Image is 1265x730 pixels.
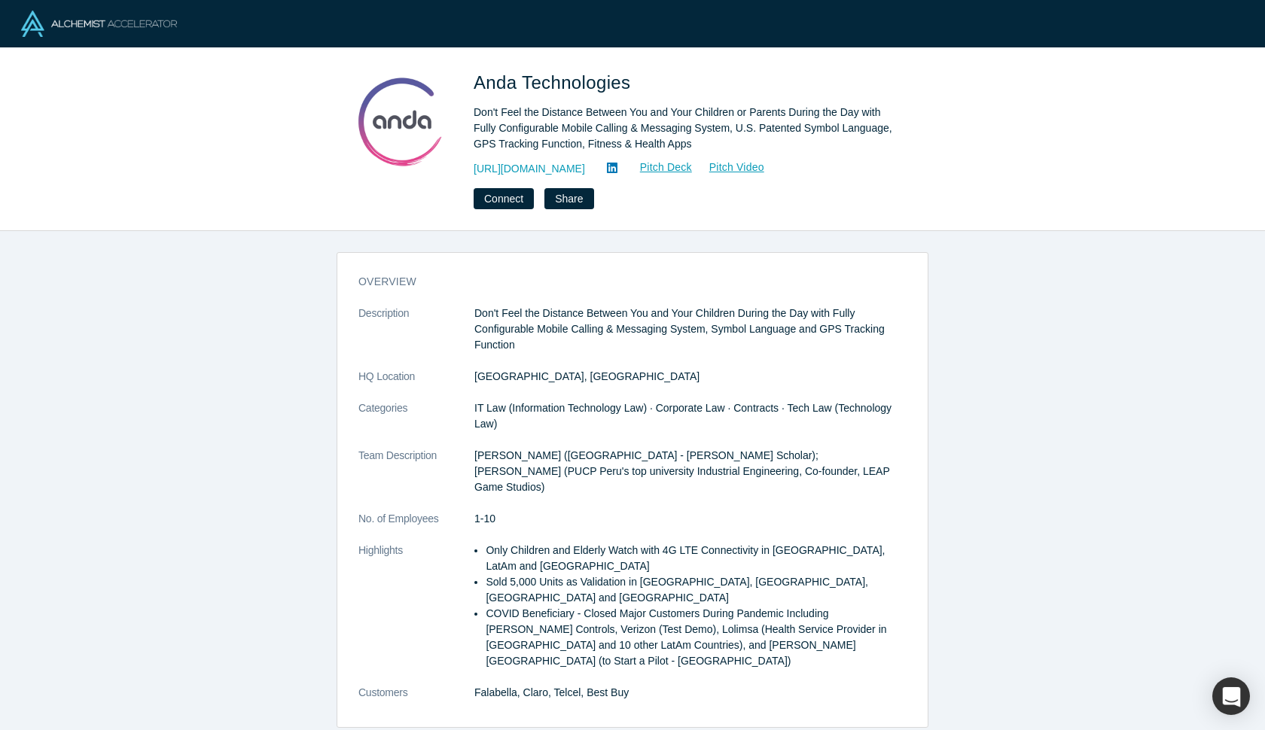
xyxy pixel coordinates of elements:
[474,511,907,527] dd: 1-10
[474,72,636,93] span: Anda Technologies
[358,369,474,400] dt: HQ Location
[347,69,453,175] img: Anda Technologies's Logo
[474,685,907,701] dd: Falabella, Claro, Telcel, Best Buy
[474,306,907,353] p: Don't Feel the Distance Between You and Your Children During the Day with Fully Configurable Mobi...
[474,369,907,385] dd: [GEOGRAPHIC_DATA], [GEOGRAPHIC_DATA]
[623,159,693,176] a: Pitch Deck
[486,606,907,669] li: COVID Beneficiary - Closed Major Customers During Pandemic Including [PERSON_NAME] Controls, Veri...
[358,543,474,685] dt: Highlights
[474,402,892,430] span: IT Law (Information Technology Law) · Corporate Law · Contracts · Tech Law (Technology Law)
[486,574,907,606] li: Sold 5,000 Units as Validation in [GEOGRAPHIC_DATA], [GEOGRAPHIC_DATA], [GEOGRAPHIC_DATA] and [GE...
[693,159,765,176] a: Pitch Video
[358,306,474,369] dt: Description
[486,543,907,574] li: Only Children and Elderly Watch with 4G LTE Connectivity in [GEOGRAPHIC_DATA], LatAm and [GEOGRAP...
[474,188,534,209] button: Connect
[358,685,474,716] dt: Customers
[358,448,474,511] dt: Team Description
[358,511,474,543] dt: No. of Employees
[358,400,474,448] dt: Categories
[474,161,585,177] a: [URL][DOMAIN_NAME]
[358,274,885,290] h3: overview
[544,188,593,209] button: Share
[474,105,895,152] div: Don't Feel the Distance Between You and Your Children or Parents During the Day with Fully Config...
[21,11,177,37] img: Alchemist Logo
[474,448,907,495] p: [PERSON_NAME] ([GEOGRAPHIC_DATA] - [PERSON_NAME] Scholar); [PERSON_NAME] (PUCP Peru's top univers...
